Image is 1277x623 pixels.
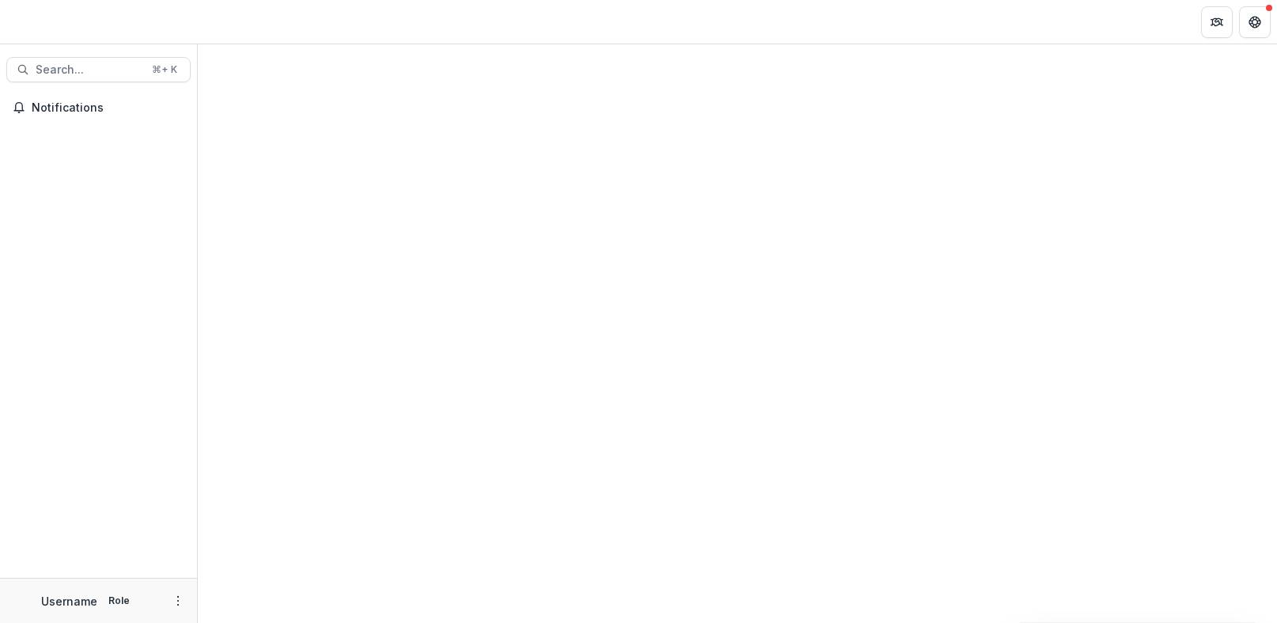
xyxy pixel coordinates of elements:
nav: breadcrumb [204,10,271,33]
p: Role [104,594,135,608]
span: Search... [36,63,142,77]
div: ⌘ + K [149,61,180,78]
button: Search... [6,57,191,82]
button: More [169,591,188,610]
span: Notifications [32,101,184,115]
button: Get Help [1239,6,1271,38]
button: Notifications [6,95,191,120]
button: Partners [1201,6,1233,38]
p: Username [41,593,97,610]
